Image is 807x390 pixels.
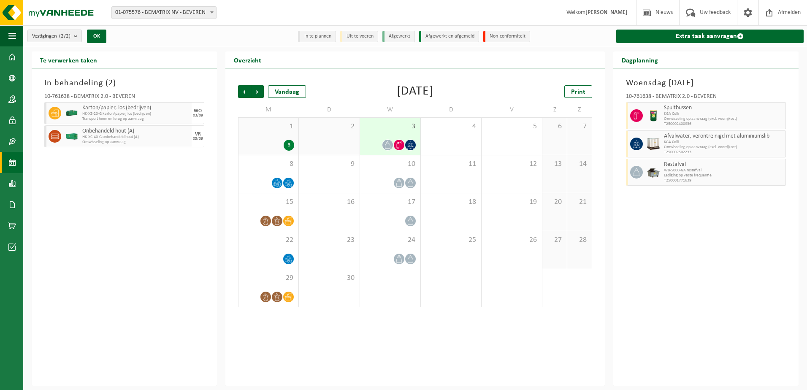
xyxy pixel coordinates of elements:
[626,77,786,89] h3: Woensdag [DATE]
[82,140,190,145] span: Omwisseling op aanvraag
[483,31,530,42] li: Non-conformiteit
[664,105,783,111] span: Spuitbussen
[65,107,78,119] img: HK-XZ-20-GN-00
[243,198,294,207] span: 15
[613,51,666,68] h2: Dagplanning
[268,85,306,98] div: Vandaag
[664,178,783,183] span: T250001771639
[647,109,660,122] img: PB-OT-0200-MET-00-03
[82,105,190,111] span: Karton/papier, los (bedrijven)
[303,160,355,169] span: 9
[486,160,538,169] span: 12
[567,102,592,117] td: Z
[225,51,270,68] h2: Overzicht
[664,122,783,127] span: T250002400936
[664,168,783,173] span: WB-5000-GA restafval
[299,102,360,117] td: D
[571,122,588,131] span: 7
[82,128,190,135] span: Onbehandeld hout (A)
[664,140,783,145] span: KGA Colli
[419,31,479,42] li: Afgewerkt en afgemeld
[664,161,783,168] span: Restafval
[32,30,70,43] span: Vestigingen
[44,77,204,89] h3: In behandeling ( )
[364,198,416,207] span: 17
[664,145,783,150] span: Omwisseling op aanvraag (excl. voorrijkost)
[547,160,563,169] span: 13
[571,236,588,245] span: 28
[284,140,294,151] div: 3
[243,236,294,245] span: 22
[421,102,482,117] td: D
[482,102,542,117] td: V
[27,30,82,42] button: Vestigingen(2/2)
[585,9,628,16] strong: [PERSON_NAME]
[425,160,477,169] span: 11
[547,236,563,245] span: 27
[193,137,203,141] div: 05/09
[82,135,190,140] span: HK-XC-40-G onbehandeld hout (A)
[303,274,355,283] span: 30
[664,173,783,178] span: Lediging op vaste frequentie
[664,116,783,122] span: Omwisseling op aanvraag (excl. voorrijkost)
[32,51,106,68] h2: Te verwerken taken
[303,236,355,245] span: 23
[397,85,433,98] div: [DATE]
[626,94,786,102] div: 10-761638 - BEMATRIX 2.0 - BEVEREN
[571,89,585,95] span: Print
[65,133,78,140] img: HK-XC-40-GN-00
[243,160,294,169] span: 8
[364,160,416,169] span: 10
[360,102,421,117] td: W
[425,198,477,207] span: 18
[425,236,477,245] span: 25
[111,6,217,19] span: 01-075576 - BEMATRIX NV - BEVEREN
[82,116,190,122] span: Transport heen en terug op aanvraag
[547,198,563,207] span: 20
[303,198,355,207] span: 16
[303,122,355,131] span: 2
[364,122,416,131] span: 3
[364,236,416,245] span: 24
[647,166,660,179] img: WB-5000-GAL-GY-01
[616,30,804,43] a: Extra taak aanvragen
[486,122,538,131] span: 5
[298,31,336,42] li: In te plannen
[486,198,538,207] span: 19
[193,114,203,118] div: 03/09
[238,102,299,117] td: M
[486,236,538,245] span: 26
[87,30,106,43] button: OK
[82,111,190,116] span: HK-XZ-20-G karton/papier, los (bedrijven)
[664,111,783,116] span: KGA Colli
[108,79,113,87] span: 2
[571,198,588,207] span: 21
[243,122,294,131] span: 1
[59,33,70,39] count: (2/2)
[425,122,477,131] span: 4
[340,31,378,42] li: Uit te voeren
[112,7,216,19] span: 01-075576 - BEMATRIX NV - BEVEREN
[664,133,783,140] span: Afvalwater, verontreinigd met aluminiumslib
[44,94,204,102] div: 10-761638 - BEMATRIX 2.0 - BEVEREN
[647,138,660,150] img: PB-IC-1000-HPE-00-02
[542,102,567,117] td: Z
[382,31,415,42] li: Afgewerkt
[195,132,201,137] div: VR
[547,122,563,131] span: 6
[664,150,783,155] span: T250002502233
[564,85,592,98] a: Print
[571,160,588,169] span: 14
[243,274,294,283] span: 29
[238,85,251,98] span: Vorige
[251,85,264,98] span: Volgende
[194,108,202,114] div: WO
